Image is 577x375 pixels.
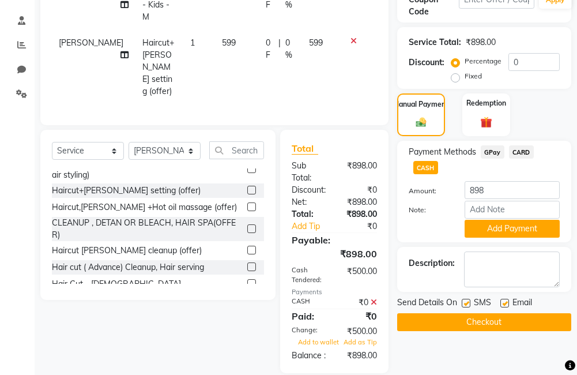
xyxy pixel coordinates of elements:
span: Add to wallet [298,338,339,346]
span: Haircut+[PERSON_NAME] setting (offer) [142,37,174,96]
div: Description: [409,257,455,269]
div: Balance : [283,350,334,362]
span: [PERSON_NAME] [59,37,123,48]
div: ₹898.00 [334,208,386,220]
button: Checkout [397,313,571,331]
label: Fixed [465,71,482,81]
div: ₹898.00 [466,36,496,48]
div: ₹500.00 [334,325,386,337]
div: ₹898.00 [334,160,386,184]
div: Hair Cut - [DEMOGRAPHIC_DATA] [52,278,181,290]
div: Hair cut ( Advance) Cleanup, Hair serving [52,261,204,273]
div: Haircut+[PERSON_NAME] setting (offer) [52,185,201,197]
div: Change: [283,325,334,337]
span: Total [292,142,318,155]
span: CASH [413,161,438,174]
div: ₹500.00 [334,265,386,285]
div: ₹0 [334,184,386,196]
div: ₹0 [334,297,386,309]
span: Email [512,297,532,311]
span: Send Details On [397,297,457,311]
button: Add Payment [465,220,560,238]
label: Percentage [465,56,501,66]
div: Haircut,[PERSON_NAME] +Hot oil massage (offer) [52,201,237,213]
span: | [278,37,281,61]
div: GLOW FOR [DATE] (sareedraping , light makeup , hair styling) [52,157,243,181]
span: Payment Methods [409,146,476,158]
label: Manual Payment [393,99,448,110]
img: _cash.svg [413,117,429,129]
span: 599 [222,37,236,48]
div: Haircut [PERSON_NAME] cleanup (offer) [52,245,202,257]
div: Paid: [283,309,334,323]
div: ₹898.00 [334,196,386,208]
div: Net: [283,196,334,208]
label: Redemption [466,98,506,108]
div: CASH [283,297,334,309]
input: Search or Scan [209,141,264,159]
span: GPay [481,145,504,159]
div: Service Total: [409,36,461,48]
label: Note: [400,205,456,215]
div: Total: [283,208,334,220]
div: Sub Total: [283,160,334,184]
input: Amount [465,181,560,199]
div: Discount: [283,184,334,196]
input: Add Note [465,201,560,219]
span: SMS [474,297,491,311]
div: Discount: [409,57,444,69]
div: ₹0 [334,309,386,323]
span: 0 F [266,37,274,61]
span: Add as Tip [344,338,377,346]
img: _gift.svg [477,115,495,130]
div: ₹0 [343,220,386,232]
a: Add Tip [283,220,343,232]
label: Amount: [400,186,456,196]
span: CARD [509,145,534,159]
span: 599 [309,37,323,48]
div: ₹898.00 [283,247,386,261]
div: Payable: [283,233,386,247]
span: 0 % [285,37,295,61]
div: Payments [292,287,377,297]
div: CLEANUP , DETAN OR BLEACH, HAIR SPA(OFFER) [52,217,243,241]
span: 1 [190,37,195,48]
div: Cash Tendered: [283,265,334,285]
div: ₹898.00 [334,350,386,362]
